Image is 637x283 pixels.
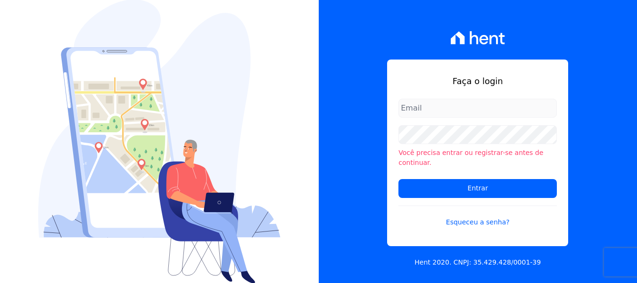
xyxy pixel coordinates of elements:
p: Hent 2020. CNPJ: 35.429.428/0001-39 [414,257,541,267]
h1: Faça o login [398,75,557,87]
input: Entrar [398,179,557,198]
li: Você precisa entrar ou registrar-se antes de continuar. [398,148,557,168]
a: Esqueceu a senha? [398,206,557,227]
input: Email [398,99,557,118]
